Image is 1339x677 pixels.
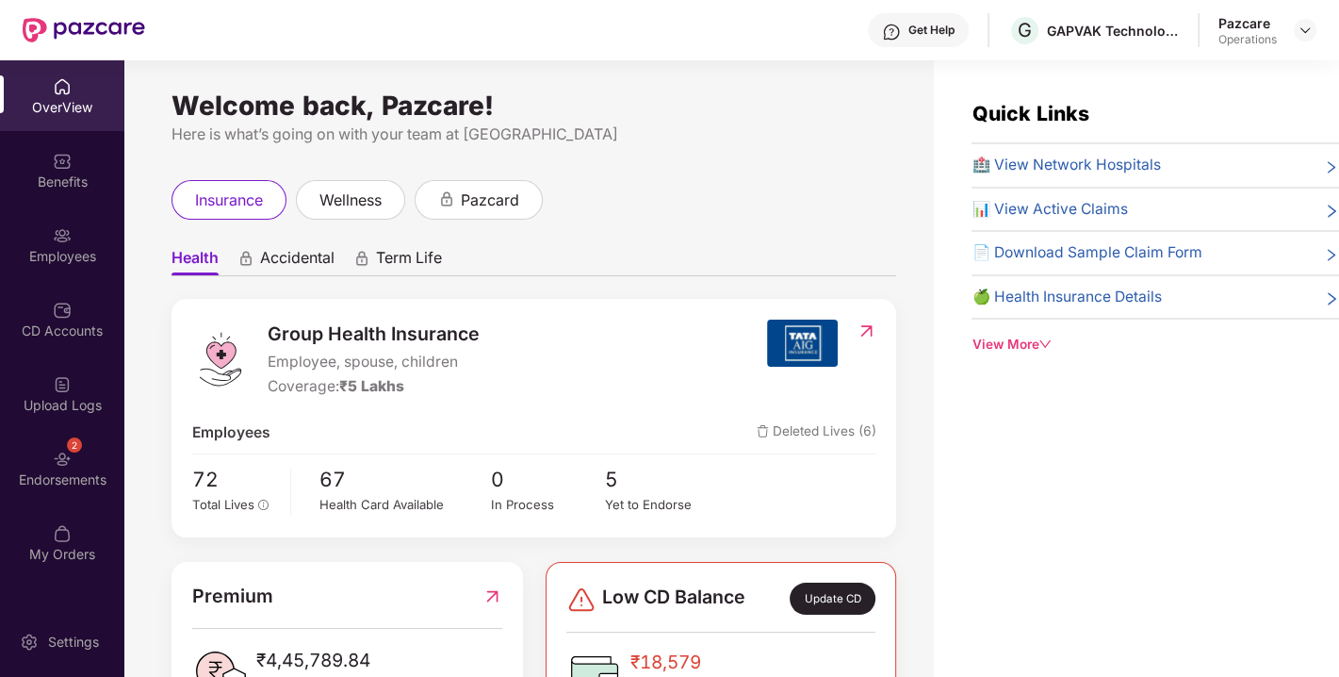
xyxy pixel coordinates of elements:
span: 🍏 Health Insurance Details [972,286,1161,309]
span: pazcard [461,189,519,212]
div: Operations [1218,32,1277,47]
span: Employees [192,421,270,445]
span: right [1324,202,1339,222]
div: animation [237,250,254,267]
span: Group Health Insurance [268,320,480,349]
img: RedirectIcon [482,582,502,611]
img: RedirectIcon [857,322,876,340]
div: Get Help [908,23,955,38]
div: animation [438,190,455,207]
div: Health Card Available [319,495,491,515]
span: right [1324,157,1339,177]
div: GAPVAK Technologies Pvt Ltd [1047,22,1179,40]
div: Update CD [790,583,874,615]
div: 2 [67,438,82,453]
span: Premium [192,582,273,611]
span: Accidental [260,248,335,275]
img: svg+xml;base64,PHN2ZyBpZD0iQ0RfQWNjb3VudHMiIGRhdGEtbmFtZT0iQ0QgQWNjb3VudHMiIHhtbG5zPSJodHRwOi8vd3... [53,301,72,320]
span: right [1324,245,1339,265]
img: deleteIcon [757,425,769,438]
img: insurerIcon [767,320,838,367]
span: Employee, spouse, children [268,351,480,374]
img: svg+xml;base64,PHN2ZyBpZD0iVXBsb2FkX0xvZ3MiIGRhdGEtbmFtZT0iVXBsb2FkIExvZ3MiIHhtbG5zPSJodHRwOi8vd3... [53,375,72,394]
div: Pazcare [1218,14,1277,32]
span: ₹4,45,789.84 [256,646,373,674]
span: down [1038,338,1052,351]
span: ₹5 Lakhs [339,377,404,395]
img: svg+xml;base64,PHN2ZyBpZD0iTXlfT3JkZXJzIiBkYXRhLW5hbWU9Ik15IE9yZGVycyIgeG1sbnM9Imh0dHA6Ly93d3cudz... [53,524,72,543]
span: Total Lives [192,497,254,512]
img: svg+xml;base64,PHN2ZyBpZD0iRGFuZ2VyLTMyeDMyIiB4bWxucz0iaHR0cDovL3d3dy53My5vcmcvMjAwMC9zdmciIHdpZH... [566,585,596,615]
div: In Process [491,495,605,515]
span: 📄 Download Sample Claim Form [972,241,1201,265]
span: Term Life [376,248,442,275]
span: Health [171,248,219,275]
span: 🏥 View Network Hospitals [972,154,1160,177]
div: Settings [42,633,105,652]
span: 67 [319,464,491,495]
span: 72 [192,464,278,495]
span: G [1018,19,1032,41]
span: insurance [195,189,263,212]
div: Yet to Endorse [605,495,719,515]
span: 📊 View Active Claims [972,198,1127,222]
img: svg+xml;base64,PHN2ZyBpZD0iRW1wbG95ZWVzIiB4bWxucz0iaHR0cDovL3d3dy53My5vcmcvMjAwMC9zdmciIHdpZHRoPS... [53,226,72,245]
span: Low CD Balance [602,583,745,615]
img: New Pazcare Logo [23,18,145,42]
span: right [1324,289,1339,309]
div: Coverage: [268,375,480,399]
div: animation [353,250,370,267]
div: Here is what’s going on with your team at [GEOGRAPHIC_DATA] [171,123,896,146]
img: svg+xml;base64,PHN2ZyBpZD0iQmVuZWZpdHMiIHhtbG5zPSJodHRwOi8vd3d3LnczLm9yZy8yMDAwL3N2ZyIgd2lkdGg9Ij... [53,152,72,171]
img: svg+xml;base64,PHN2ZyBpZD0iRHJvcGRvd24tMzJ4MzIiIHhtbG5zPSJodHRwOi8vd3d3LnczLm9yZy8yMDAwL3N2ZyIgd2... [1298,23,1313,38]
span: wellness [319,189,382,212]
span: 0 [491,464,605,495]
div: View More [972,335,1339,355]
span: Quick Links [972,101,1088,125]
div: Welcome back, Pazcare! [171,98,896,113]
img: svg+xml;base64,PHN2ZyBpZD0iSG9tZSIgeG1sbnM9Imh0dHA6Ly93d3cudzMub3JnLzIwMDAvc3ZnIiB3aWR0aD0iMjAiIG... [53,77,72,96]
img: svg+xml;base64,PHN2ZyBpZD0iU2V0dGluZy0yMHgyMCIgeG1sbnM9Imh0dHA6Ly93d3cudzMub3JnLzIwMDAvc3ZnIiB3aW... [20,633,39,652]
img: svg+xml;base64,PHN2ZyBpZD0iRW5kb3JzZW1lbnRzIiB4bWxucz0iaHR0cDovL3d3dy53My5vcmcvMjAwMC9zdmciIHdpZH... [53,450,72,469]
span: Deleted Lives (6) [757,421,876,445]
span: 5 [605,464,719,495]
span: info-circle [258,500,269,511]
img: logo [192,331,249,388]
img: svg+xml;base64,PHN2ZyBpZD0iSGVscC0zMngzMiIgeG1sbnM9Imh0dHA6Ly93d3cudzMub3JnLzIwMDAvc3ZnIiB3aWR0aD... [882,23,901,41]
span: ₹18,579 [630,648,759,676]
